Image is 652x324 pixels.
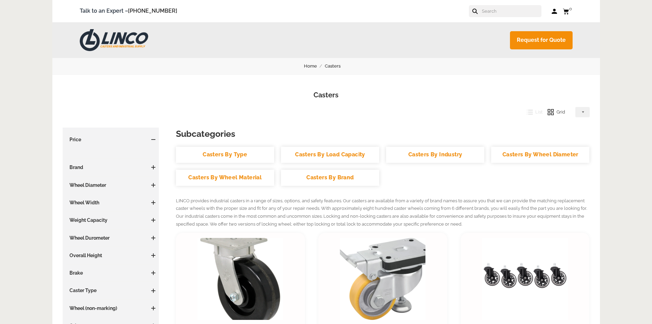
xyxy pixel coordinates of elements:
h3: Brake [66,269,156,276]
h3: Wheel Width [66,199,156,206]
span: Talk to an Expert – [80,7,177,16]
h3: Wheel Durometer [66,235,156,241]
a: Casters By Load Capacity [281,147,379,163]
h3: Wheel (non-marking) [66,305,156,312]
button: Grid [542,107,565,117]
h3: Price [66,136,156,143]
a: Casters By Industry [386,147,484,163]
img: LINCO CASTERS & INDUSTRIAL SUPPLY [80,29,148,51]
h3: Weight Capacity [66,217,156,224]
a: Log in [552,8,558,15]
a: Casters By Wheel Diameter [491,147,589,163]
a: Request for Quote [510,31,573,49]
h3: Wheel Diameter [66,182,156,189]
h1: Casters [63,90,590,100]
span: 0 [569,6,572,11]
p: LINCO provides industrial casters in a range of sizes, options, and safety features. Our casters ... [176,197,590,228]
h3: Caster Type [66,287,156,294]
a: Casters By Wheel Material [176,170,274,186]
a: [PHONE_NUMBER] [128,8,177,14]
button: List [522,107,543,117]
h3: Overall Height [66,252,156,259]
a: 0 [563,7,573,15]
a: Home [304,62,325,70]
a: Casters By Type [176,147,274,163]
a: Casters [325,62,348,70]
h3: Brand [66,164,156,171]
input: Search [481,5,541,17]
a: Casters By Brand [281,170,379,186]
h3: Subcategories [176,128,590,140]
